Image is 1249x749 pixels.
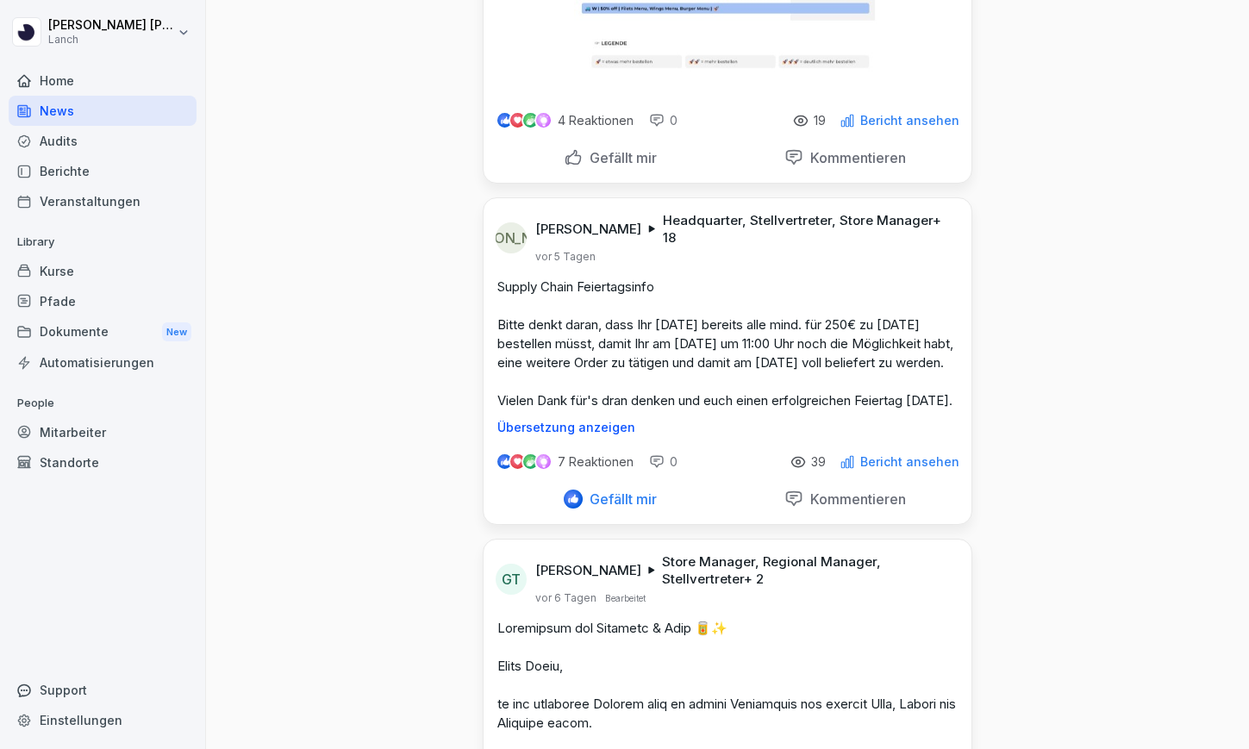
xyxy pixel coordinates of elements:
[9,447,197,477] a: Standorte
[48,18,174,33] p: [PERSON_NAME] [PERSON_NAME]
[803,149,906,166] p: Kommentieren
[860,114,959,128] p: Bericht ansehen
[9,675,197,705] div: Support
[162,322,191,342] div: New
[811,455,826,469] p: 39
[48,34,174,46] p: Lanch
[536,113,551,128] img: inspiring
[496,222,527,253] div: [PERSON_NAME]
[860,455,959,469] p: Bericht ansehen
[511,114,524,127] img: love
[497,421,958,434] p: Übersetzung anzeigen
[535,562,641,579] p: [PERSON_NAME]
[9,417,197,447] a: Mitarbeiter
[605,591,646,605] p: Bearbeitet
[583,149,657,166] p: Gefällt mir
[498,114,512,128] img: like
[536,454,551,470] img: inspiring
[9,126,197,156] a: Audits
[9,256,197,286] a: Kurse
[803,490,906,508] p: Kommentieren
[558,455,634,469] p: 7 Reaktionen
[9,390,197,417] p: People
[558,114,634,128] p: 4 Reaktionen
[9,66,197,96] a: Home
[9,286,197,316] a: Pfade
[9,316,197,348] div: Dokumente
[497,278,958,410] p: Supply Chain Feiertagsinfo Bitte denkt daran, dass Ihr [DATE] bereits alle mind. für 250€ zu [DAT...
[9,96,197,126] a: News
[523,454,538,469] img: celebrate
[814,114,826,128] p: 19
[662,553,951,588] p: Store Manager, Regional Manager, Stellvertreter + 2
[9,228,197,256] p: Library
[9,316,197,348] a: DokumenteNew
[9,156,197,186] a: Berichte
[535,591,596,605] p: vor 6 Tagen
[649,453,678,471] div: 0
[498,455,512,469] img: like
[496,564,527,595] div: GT
[663,212,951,247] p: Headquarter, Stellvertreter, Store Manager + 18
[9,705,197,735] a: Einstellungen
[511,455,524,468] img: love
[535,250,596,264] p: vor 5 Tagen
[9,347,197,378] a: Automatisierungen
[649,112,678,129] div: 0
[583,490,657,508] p: Gefällt mir
[9,186,197,216] a: Veranstaltungen
[535,221,641,238] p: [PERSON_NAME]
[523,113,538,128] img: celebrate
